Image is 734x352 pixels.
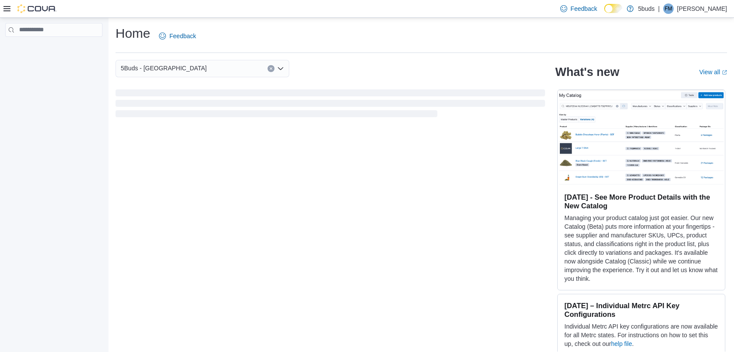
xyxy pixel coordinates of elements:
img: Cova [17,4,56,13]
a: Feedback [155,27,199,45]
button: Clear input [268,65,274,72]
span: Loading [116,91,545,119]
h2: What's new [555,65,619,79]
h1: Home [116,25,150,42]
nav: Complex example [5,39,102,59]
a: View allExternal link [699,69,727,76]
p: 5buds [638,3,655,14]
h3: [DATE] – Individual Metrc API Key Configurations [565,301,718,319]
p: [PERSON_NAME] [677,3,727,14]
a: help file [611,340,632,347]
span: Feedback [169,32,196,40]
div: Fatima Mir [663,3,674,14]
span: 5Buds - [GEOGRAPHIC_DATA] [121,63,207,73]
span: Feedback [571,4,597,13]
svg: External link [722,70,727,75]
p: Individual Metrc API key configurations are now available for all Metrc states. For instructions ... [565,322,718,348]
p: Managing your product catalog just got easier. Our new Catalog (Beta) puts more information at yo... [565,214,718,283]
input: Dark Mode [604,4,622,13]
span: FM [665,3,672,14]
button: Open list of options [277,65,284,72]
h3: [DATE] - See More Product Details with the New Catalog [565,193,718,210]
p: | [658,3,660,14]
